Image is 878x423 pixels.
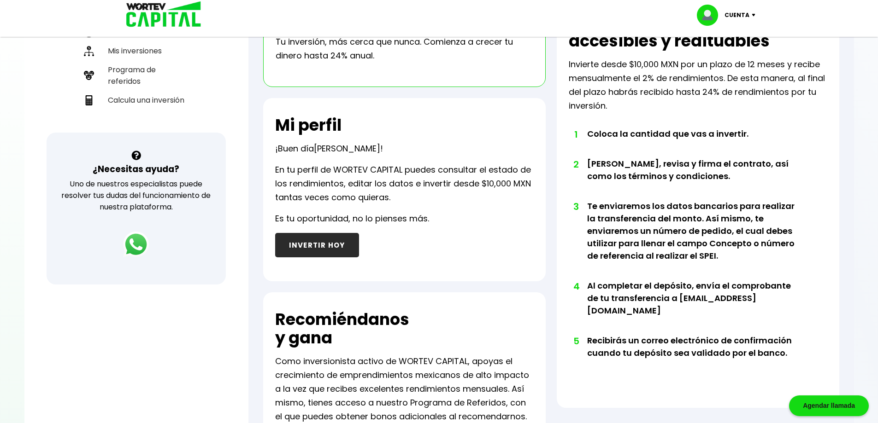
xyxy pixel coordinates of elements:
span: 4 [573,279,578,293]
span: 1 [573,127,578,141]
h2: Mi perfil [275,116,342,134]
li: Te enviaremos los datos bancarios para realizar la transferencia del monto. Así mismo, te enviare... [587,200,801,279]
span: 2 [573,157,578,171]
li: [PERSON_NAME], revisa y firma el contrato, así como los términos y condiciones. [587,157,801,200]
img: inversiones-icon.6695dc30.svg [84,46,94,56]
a: Calcula una inversión [80,91,192,110]
p: Invierte desde $10,000 MXN por un plazo de 12 meses y recibe mensualmente el 2% de rendimientos. ... [569,58,827,113]
p: Tu inversión, más cerca que nunca. Comienza a crecer tu dinero hasta 24% anual. [276,35,533,63]
p: Es tu oportunidad, no lo pienses más. [275,212,429,226]
li: Al completar el depósito, envía el comprobante de tu transferencia a [EMAIL_ADDRESS][DOMAIN_NAME] [587,279,801,334]
img: icon-down [749,14,762,17]
span: [PERSON_NAME] [314,143,380,154]
div: Agendar llamada [789,395,869,416]
h2: Recomiéndanos y gana [275,310,409,347]
img: recomiendanos-icon.9b8e9327.svg [84,70,94,81]
a: Mis inversiones [80,41,192,60]
a: Programa de referidos [80,60,192,91]
span: 5 [573,334,578,348]
li: Coloca la cantidad que vas a invertir. [587,127,801,157]
span: 3 [573,200,578,214]
p: Cuenta [725,8,749,22]
h3: ¿Necesitas ayuda? [93,162,179,176]
h2: Inversiones simples, accesibles y redituables [569,13,827,50]
p: ¡Buen día ! [275,142,383,156]
img: logos_whatsapp-icon.242b2217.svg [123,232,149,257]
p: Uno de nuestros especialistas puede resolver tus dudas del funcionamiento de nuestra plataforma. [59,178,214,213]
p: En tu perfil de WORTEV CAPITAL puedes consultar el estado de los rendimientos, editar los datos e... [275,163,534,204]
img: profile-image [697,5,725,26]
button: INVERTIR HOY [275,233,359,257]
li: Recibirás un correo electrónico de confirmación cuando tu depósito sea validado por el banco. [587,334,801,377]
img: calculadora-icon.17d418c4.svg [84,95,94,105]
